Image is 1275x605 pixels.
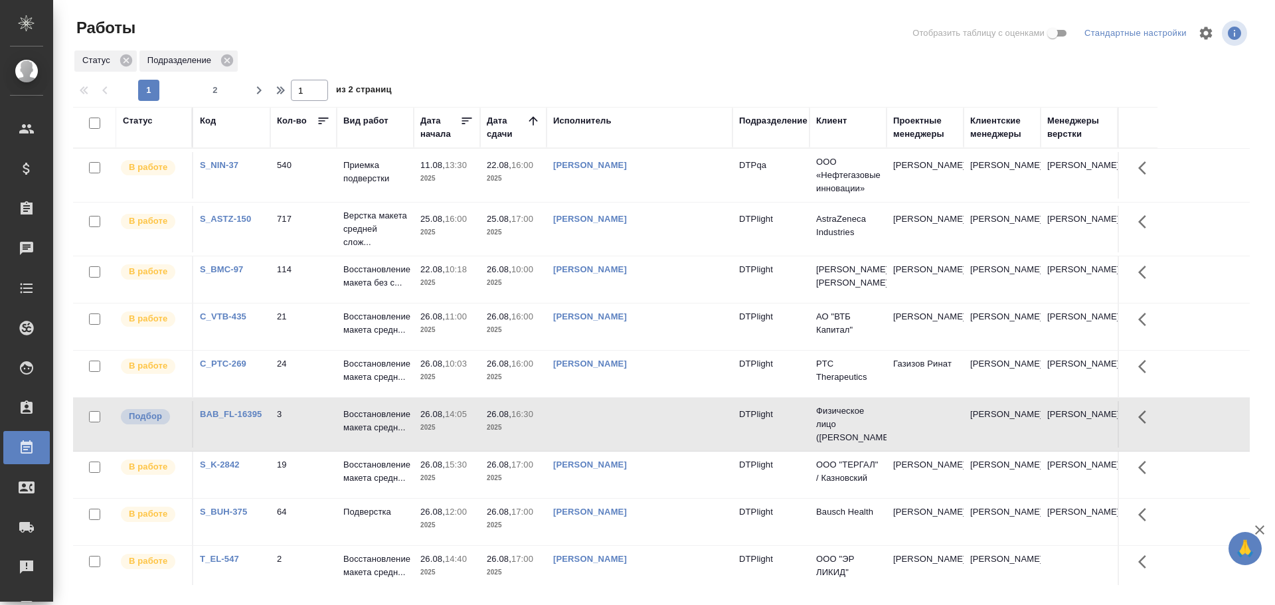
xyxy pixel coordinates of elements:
[964,303,1041,350] td: [PERSON_NAME]
[553,554,627,564] a: [PERSON_NAME]
[816,263,880,290] p: [PERSON_NAME] [PERSON_NAME]
[420,421,473,434] p: 2025
[732,206,809,252] td: DTPlight
[445,460,467,470] p: 15:30
[511,554,533,564] p: 17:00
[129,555,167,568] p: В работе
[120,458,185,476] div: Исполнитель выполняет работу
[964,152,1041,199] td: [PERSON_NAME]
[270,546,337,592] td: 2
[129,215,167,228] p: В работе
[343,310,407,337] p: Восстановление макета средн...
[445,160,467,170] p: 13:30
[511,311,533,321] p: 16:00
[487,264,511,274] p: 26.08,
[129,359,167,373] p: В работе
[1130,152,1162,184] button: Здесь прячутся важные кнопки
[420,519,473,532] p: 2025
[129,265,167,278] p: В работе
[205,84,226,97] span: 2
[732,401,809,448] td: DTPlight
[964,499,1041,545] td: [PERSON_NAME]
[1130,546,1162,578] button: Здесь прячутся важные кнопки
[1234,535,1256,562] span: 🙏
[129,410,162,423] p: Подбор
[139,50,238,72] div: Подразделение
[120,408,185,426] div: Можно подбирать исполнителей
[553,114,612,128] div: Исполнитель
[270,152,337,199] td: 540
[1130,303,1162,335] button: Здесь прячутся важные кнопки
[887,351,964,397] td: Газизов Ринат
[1130,256,1162,288] button: Здесь прячутся важные кнопки
[1047,310,1111,323] p: [PERSON_NAME]
[420,507,445,517] p: 26.08,
[1190,17,1222,49] span: Настроить таблицу
[445,214,467,224] p: 16:00
[343,408,407,434] p: Восстановление макета средн...
[553,214,627,224] a: [PERSON_NAME]
[1047,408,1111,421] p: [PERSON_NAME]
[420,371,473,384] p: 2025
[487,114,527,141] div: Дата сдачи
[964,401,1041,448] td: [PERSON_NAME]
[200,359,246,369] a: C_PTC-269
[893,114,957,141] div: Проектные менеджеры
[120,553,185,570] div: Исполнитель выполняет работу
[1047,213,1111,226] p: [PERSON_NAME]
[205,80,226,101] button: 2
[732,303,809,350] td: DTPlight
[120,310,185,328] div: Исполнитель выполняет работу
[1130,206,1162,238] button: Здесь прячутся важные кнопки
[732,152,809,199] td: DTPqa
[487,276,540,290] p: 2025
[129,507,167,521] p: В работе
[200,311,246,321] a: C_VTB-435
[887,256,964,303] td: [PERSON_NAME]
[270,401,337,448] td: 3
[511,160,533,170] p: 16:00
[964,256,1041,303] td: [PERSON_NAME]
[816,404,880,444] p: Физическое лицо ([PERSON_NAME])
[277,114,307,128] div: Кол-во
[343,159,407,185] p: Приемка подверстки
[270,452,337,498] td: 19
[487,421,540,434] p: 2025
[816,505,880,519] p: Bausch Health
[200,507,247,517] a: S_BUH-375
[887,546,964,592] td: [PERSON_NAME]
[732,256,809,303] td: DTPlight
[816,213,880,239] p: AstraZeneca Industries
[511,507,533,517] p: 17:00
[1047,458,1111,472] p: [PERSON_NAME]
[445,311,467,321] p: 11:00
[1081,23,1190,44] div: split button
[816,310,880,337] p: АО "ВТБ Капитал"
[129,312,167,325] p: В работе
[887,499,964,545] td: [PERSON_NAME]
[82,54,115,67] p: Статус
[343,209,407,249] p: Верстка макета средней слож...
[487,371,540,384] p: 2025
[511,460,533,470] p: 17:00
[1130,452,1162,483] button: Здесь прячутся важные кнопки
[336,82,392,101] span: из 2 страниц
[887,452,964,498] td: [PERSON_NAME]
[732,546,809,592] td: DTPlight
[1229,532,1262,565] button: 🙏
[120,263,185,281] div: Исполнитель выполняет работу
[200,460,240,470] a: S_K-2842
[511,264,533,274] p: 10:00
[73,17,135,39] span: Работы
[964,546,1041,592] td: [PERSON_NAME]
[511,214,533,224] p: 17:00
[129,161,167,174] p: В работе
[445,554,467,564] p: 14:40
[739,114,807,128] div: Подразделение
[553,359,627,369] a: [PERSON_NAME]
[420,409,445,419] p: 26.08,
[343,263,407,290] p: Восстановление макета без с...
[970,114,1034,141] div: Клиентские менеджеры
[420,172,473,185] p: 2025
[1130,401,1162,433] button: Здесь прячутся важные кнопки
